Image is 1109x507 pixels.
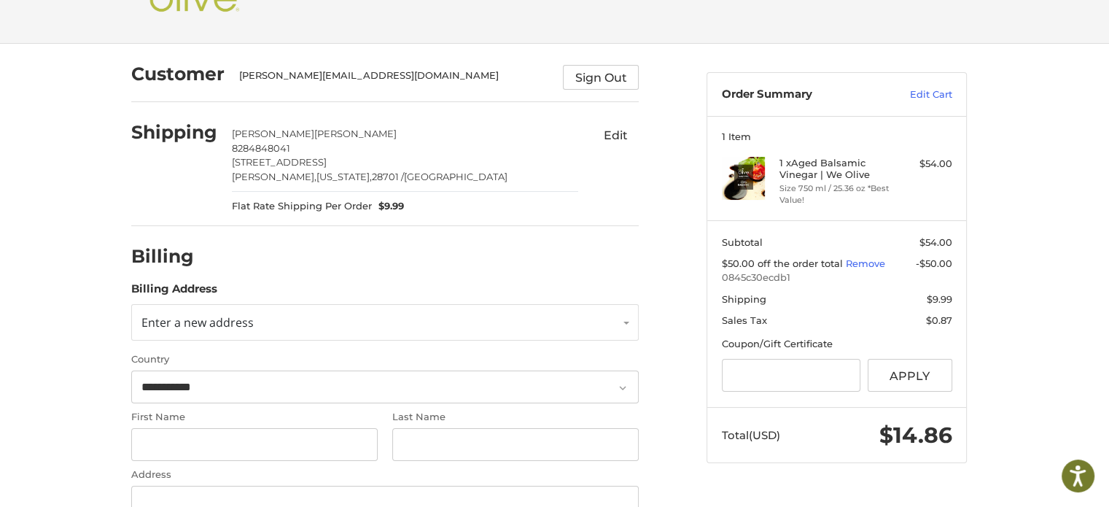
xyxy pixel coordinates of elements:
div: [PERSON_NAME][EMAIL_ADDRESS][DOMAIN_NAME] [239,69,549,90]
h3: Order Summary [722,88,879,102]
span: [STREET_ADDRESS] [232,156,327,168]
span: [PERSON_NAME] [314,128,397,139]
legend: Billing Address [131,281,217,304]
h3: 1 Item [722,131,952,142]
span: Shipping [722,293,766,305]
h4: 1 x Aged Balsamic Vinegar | We Olive [779,157,891,181]
button: Sign Out [563,65,639,90]
label: First Name [131,410,378,425]
a: Edit Cart [879,88,952,102]
h2: Shipping [131,121,217,144]
p: We're away right now. Please check back later! [20,22,165,34]
span: Total (USD) [722,428,780,442]
input: Gift Certificate or Coupon Code [722,359,861,392]
span: Subtotal [722,236,763,248]
button: Open LiveChat chat widget [168,19,185,36]
button: Apply [868,359,952,392]
span: [US_STATE], [316,171,372,182]
label: Country [131,352,639,367]
span: $0.87 [926,314,952,326]
span: 8284848041 [232,142,290,154]
span: -$50.00 [916,258,952,269]
span: $54.00 [919,236,952,248]
span: $14.86 [879,422,952,449]
a: Enter or select a different address [131,304,639,341]
button: Edit [592,123,639,147]
span: [PERSON_NAME] [232,128,314,139]
span: Sales Tax [722,314,767,326]
label: Address [131,468,639,482]
a: Remove [846,258,885,269]
h2: Customer [131,63,225,85]
li: Size 750 ml / 25.36 oz *Best Value! [779,182,891,206]
span: 28701 / [372,171,404,182]
div: Coupon/Gift Certificate [722,337,952,352]
span: [PERSON_NAME], [232,171,316,182]
span: $9.99 [372,199,405,214]
span: 0845c30ecdb1 [722,271,952,285]
div: $54.00 [895,157,952,171]
span: Enter a new address [141,314,254,330]
span: $50.00 off the order total [722,258,846,269]
span: Flat Rate Shipping Per Order [232,199,372,214]
span: $9.99 [927,293,952,305]
span: [GEOGRAPHIC_DATA] [404,171,507,182]
h2: Billing [131,245,217,268]
label: Last Name [392,410,639,425]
